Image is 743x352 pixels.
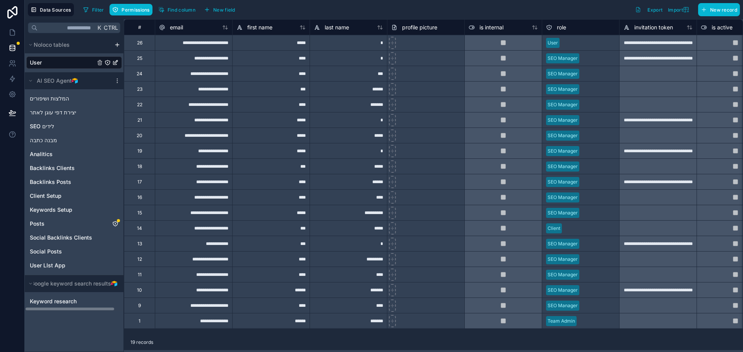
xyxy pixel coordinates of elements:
div: 25 [137,55,142,61]
div: SEO Manager [548,287,578,294]
div: SEO Manager [548,86,578,93]
div: 23 [137,86,142,92]
div: SEO Manager [548,240,578,247]
span: New field [213,7,235,13]
span: K [97,25,102,31]
div: 17 [137,179,142,185]
span: profile picture [402,24,437,31]
button: Export [632,3,665,16]
div: 26 [137,40,142,46]
div: 20 [137,133,142,139]
div: SEO Manager [548,194,578,201]
div: 18 [137,163,142,170]
span: email [170,24,183,31]
div: 21 [137,117,142,123]
span: invitation token [634,24,673,31]
div: SEO Manager [548,209,578,216]
a: Permissions [110,4,155,15]
div: 22 [137,102,142,108]
span: last name [325,24,349,31]
div: Team Admin [548,318,575,325]
span: Import [668,7,683,13]
div: 10 [137,287,142,293]
button: Permissions [110,4,152,15]
span: Ctrl [103,23,119,32]
span: Export [647,7,663,13]
span: Permissions [122,7,149,13]
span: New record [710,7,737,13]
span: role [557,24,566,31]
div: SEO Manager [548,271,578,278]
span: first name [247,24,272,31]
div: 14 [137,225,142,231]
span: Filter [92,7,104,13]
a: New record [695,3,740,16]
span: 19 records [130,339,153,345]
div: SEO Manager [548,256,578,263]
button: Filter [80,4,107,15]
div: 24 [137,71,142,77]
span: Data Sources [40,7,71,13]
div: 15 [137,210,142,216]
div: 9 [138,303,141,309]
div: SEO Manager [548,132,578,139]
div: SEO Manager [548,163,578,170]
div: 13 [137,241,142,247]
div: 11 [138,272,142,278]
button: Import [665,3,695,16]
span: Find column [168,7,195,13]
div: 19 [137,148,142,154]
div: 16 [137,194,142,201]
button: New field [201,4,238,15]
div: SEO Manager [548,302,578,309]
span: is active [712,24,733,31]
div: User [548,39,558,46]
div: 12 [137,256,142,262]
div: SEO Manager [548,101,578,108]
div: Client [548,225,560,232]
div: # [130,24,149,30]
span: is internal [479,24,503,31]
button: Find column [156,4,198,15]
div: SEO Manager [548,70,578,77]
div: SEO Manager [548,179,578,185]
div: SEO Manager [548,148,578,155]
div: SEO Manager [548,117,578,124]
div: 1 [139,318,140,324]
div: SEO Manager [548,55,578,62]
button: Data Sources [28,3,74,16]
button: New record [698,3,740,16]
